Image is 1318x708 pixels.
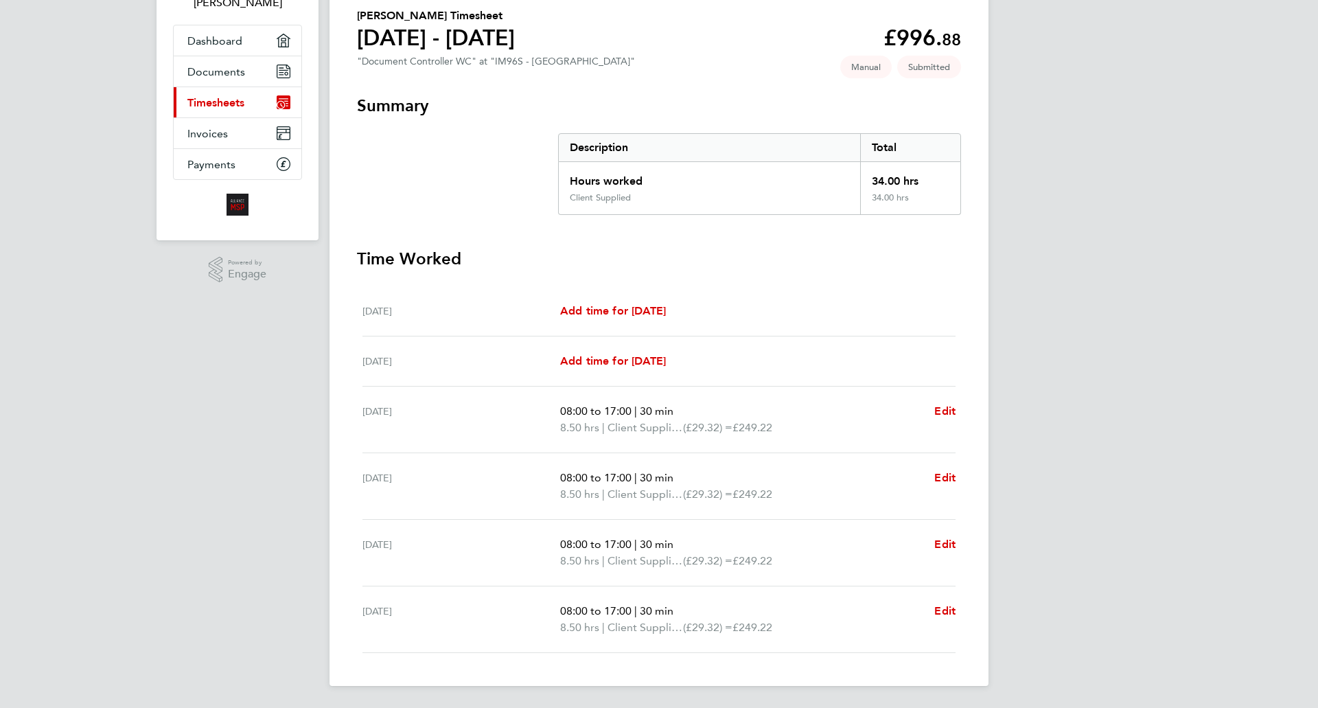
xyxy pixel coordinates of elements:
[560,304,666,317] span: Add time for [DATE]
[187,158,235,171] span: Payments
[640,538,673,551] span: 30 min
[227,194,248,216] img: alliancemsp-logo-retina.png
[560,471,632,484] span: 08:00 to 17:00
[228,269,266,280] span: Engage
[357,56,635,67] div: "Document Controller WC" at "IM96S - [GEOGRAPHIC_DATA]"
[174,25,301,56] a: Dashboard
[560,621,599,634] span: 8.50 hrs
[187,65,245,78] span: Documents
[570,192,631,203] div: Client Supplied
[357,248,961,270] h3: Time Worked
[634,538,637,551] span: |
[634,471,637,484] span: |
[209,257,267,283] a: Powered byEngage
[860,134,960,161] div: Total
[560,353,666,369] a: Add time for [DATE]
[934,538,956,551] span: Edit
[683,488,732,501] span: (£29.32) =
[732,421,772,434] span: £249.22
[934,403,956,420] a: Edit
[560,404,632,418] span: 08:00 to 17:00
[362,470,560,503] div: [DATE]
[934,471,956,484] span: Edit
[683,421,732,434] span: (£29.32) =
[228,257,266,269] span: Powered by
[602,554,605,567] span: |
[362,403,560,436] div: [DATE]
[634,404,637,418] span: |
[362,353,560,369] div: [DATE]
[860,192,960,214] div: 34.00 hrs
[174,87,301,117] a: Timesheets
[608,619,683,636] span: Client Supplied
[357,95,961,117] h3: Summary
[608,486,683,503] span: Client Supplied
[732,621,772,634] span: £249.22
[174,118,301,148] a: Invoices
[640,604,673,617] span: 30 min
[187,96,244,109] span: Timesheets
[560,354,666,367] span: Add time for [DATE]
[558,133,961,215] div: Summary
[173,194,302,216] a: Go to home page
[560,604,632,617] span: 08:00 to 17:00
[187,34,242,47] span: Dashboard
[174,56,301,87] a: Documents
[608,553,683,569] span: Client Supplied
[934,603,956,619] a: Edit
[560,421,599,434] span: 8.50 hrs
[602,488,605,501] span: |
[897,56,961,78] span: This timesheet is Submitted.
[883,25,961,51] app-decimal: £996.
[934,604,956,617] span: Edit
[560,554,599,567] span: 8.50 hrs
[357,24,515,52] h1: [DATE] - [DATE]
[174,149,301,179] a: Payments
[357,8,515,24] h2: [PERSON_NAME] Timesheet
[602,621,605,634] span: |
[840,56,892,78] span: This timesheet was manually created.
[362,536,560,569] div: [DATE]
[560,303,666,319] a: Add time for [DATE]
[683,621,732,634] span: (£29.32) =
[560,488,599,501] span: 8.50 hrs
[362,303,560,319] div: [DATE]
[634,604,637,617] span: |
[732,554,772,567] span: £249.22
[942,30,961,49] span: 88
[683,554,732,567] span: (£29.32) =
[608,420,683,436] span: Client Supplied
[732,488,772,501] span: £249.22
[362,603,560,636] div: [DATE]
[860,162,960,192] div: 34.00 hrs
[559,134,860,161] div: Description
[934,404,956,418] span: Edit
[602,421,605,434] span: |
[559,162,860,192] div: Hours worked
[640,404,673,418] span: 30 min
[187,127,228,140] span: Invoices
[640,471,673,484] span: 30 min
[934,536,956,553] a: Edit
[934,470,956,486] a: Edit
[560,538,632,551] span: 08:00 to 17:00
